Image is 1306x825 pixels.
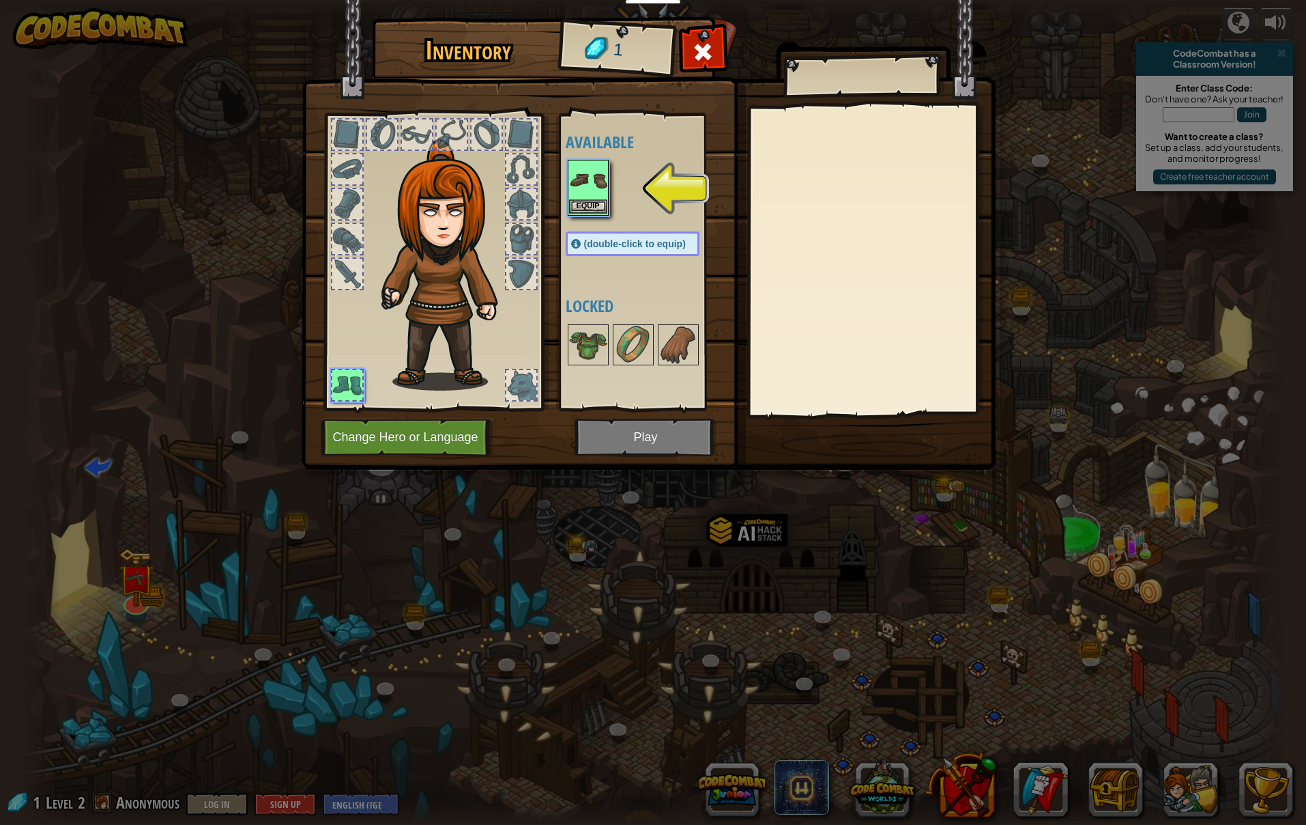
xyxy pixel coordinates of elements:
[321,419,494,456] button: Change Hero or Language
[381,36,555,65] h1: Inventory
[569,161,607,199] img: portrait.png
[375,139,522,391] img: hair_f2.png
[566,133,727,151] h4: Available
[584,238,686,249] span: (double-click to equip)
[614,326,652,364] img: portrait.png
[569,199,607,214] button: Equip
[566,297,727,315] h4: Locked
[569,326,607,364] img: portrait.png
[612,38,624,63] span: 1
[659,326,697,364] img: portrait.png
